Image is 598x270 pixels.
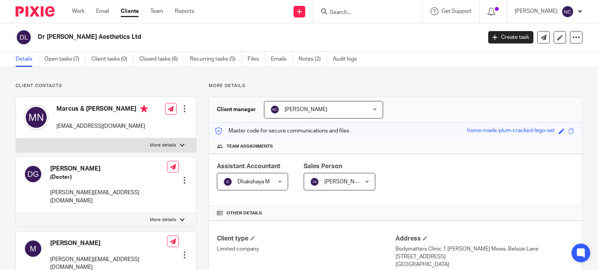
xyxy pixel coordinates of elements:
img: svg%3E [24,105,49,130]
p: [STREET_ADDRESS] [396,253,574,261]
span: Other details [227,210,262,216]
p: [EMAIL_ADDRESS][DOMAIN_NAME] [56,122,148,130]
p: [PERSON_NAME] [515,7,558,15]
h3: Client manager [217,106,256,113]
a: Create task [488,31,533,44]
a: Notes (2) [299,52,327,67]
p: Master code for secure communications and files [215,127,349,135]
span: Assistant Accountant [217,163,280,169]
span: [PERSON_NAME] [324,179,367,185]
p: More details [209,83,582,89]
p: [PERSON_NAME][EMAIL_ADDRESS][DOMAIN_NAME] [50,189,167,205]
img: svg%3E [24,239,42,258]
p: More details [150,217,176,223]
a: Details [16,52,39,67]
a: Open tasks (7) [44,52,86,67]
img: svg%3E [561,5,574,18]
p: Client contacts [16,83,197,89]
p: [GEOGRAPHIC_DATA] [396,261,574,268]
span: Dhakshaya M [237,179,270,185]
input: Search [329,9,399,16]
i: Primary [140,105,148,113]
a: Work [72,7,84,15]
a: Closed tasks (6) [139,52,184,67]
h5: (Doctor) [50,173,167,181]
span: Get Support [441,9,471,14]
p: Limited company [217,245,396,253]
h4: Client type [217,235,396,243]
a: Emails [271,52,293,67]
div: home-made-plum-cracked-lego-set [467,127,555,136]
a: Client tasks (0) [91,52,134,67]
h4: [PERSON_NAME] [50,165,167,173]
a: Recurring tasks (5) [190,52,242,67]
a: Reports [175,7,194,15]
a: Email [96,7,109,15]
h2: Dr [PERSON_NAME] Aesthetics Ltd [38,33,389,41]
h4: [PERSON_NAME] [50,239,167,247]
h4: Marcus & [PERSON_NAME] [56,105,148,115]
p: Bodymatters Clinic 1 [PERSON_NAME] Mews, Belsize Lane [396,245,574,253]
img: svg%3E [270,105,280,114]
img: svg%3E [223,177,232,186]
img: Pixie [16,6,55,17]
span: [PERSON_NAME] [285,107,327,112]
a: Team [150,7,163,15]
span: Team assignments [227,143,273,150]
img: svg%3E [24,165,42,183]
h4: Address [396,235,574,243]
img: svg%3E [310,177,319,186]
a: Clients [121,7,139,15]
a: Files [248,52,265,67]
a: Audit logs [333,52,363,67]
span: Sales Person [304,163,342,169]
p: More details [150,142,176,148]
img: svg%3E [16,29,32,45]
